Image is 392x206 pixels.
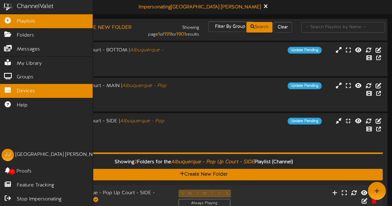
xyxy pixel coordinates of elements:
[15,151,105,158] div: [GEOGRAPHIC_DATA] [PERSON_NAME]
[176,32,186,37] strong: 1901
[16,168,32,175] span: Proofs
[288,47,322,54] div: Update Pending
[25,96,169,102] div: PICKLR MAIN ( 16:9 )
[17,2,54,11] div: ChannelValet
[72,24,133,32] button: Create New Folder
[25,66,169,71] div: # 16033
[17,182,54,189] span: Feature Tracking
[164,32,170,37] strong: 191
[17,18,35,25] span: Playlists
[25,132,169,137] div: PICKLR SIDE ( 16:9 )
[25,137,169,142] div: # 16032
[134,159,137,165] span: 2
[25,61,169,66] div: PICKLR BOTTOM ( 16:9 )
[59,190,169,204] div: Albuquerque - Pop Up Court - SIDE - Default Folder
[2,149,14,161] div: JJ
[171,159,254,165] i: Albuquerque - Pop Up Court - SIDE
[17,102,28,109] span: Help
[17,74,33,81] span: Groups
[301,22,385,33] input: -- Search Playlists by Name --
[17,32,34,39] span: Folders
[9,169,15,175] span: 11
[25,118,169,132] div: Albuquerque - Pop Up Court - SIDE |
[288,82,322,89] div: Update Pending
[208,21,253,32] button: Filter By Group
[17,60,42,67] span: My Library
[20,156,387,169] div: Showing Folders for the Playlist (Channel)
[158,32,160,37] strong: 1
[274,22,292,33] button: Clear
[25,82,169,97] div: Albuquerque - Pop Up Court - MAIN |
[25,169,383,180] button: Create New Folder
[17,88,35,95] span: Devices
[25,102,169,107] div: # 16031
[246,22,272,33] button: Search
[142,21,204,38] div: Showing page of for results
[17,46,40,53] span: Messages
[288,118,322,125] div: Update Pending
[17,196,62,203] span: Stop Impersonating
[25,47,169,61] div: Albuquerque - Pop Up Court - BOTTOM |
